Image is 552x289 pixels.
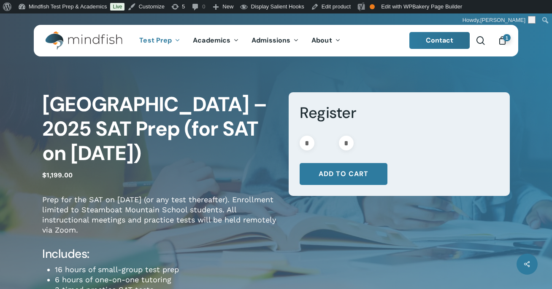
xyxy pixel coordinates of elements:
[34,25,518,56] header: Main Menu
[110,3,124,11] a: Live
[317,136,336,150] input: Product quantity
[300,163,387,185] button: Add to cart
[42,246,276,262] h4: Includes:
[42,195,276,246] p: Prep for the SAT on [DATE] (or any test thereafter). Enrollment limited to Steamboat Mountain Sch...
[139,36,172,45] span: Test Prep
[311,36,332,45] span: About
[503,34,511,41] span: 1
[252,36,290,45] span: Admissions
[370,4,375,9] div: OK
[245,37,305,44] a: Admissions
[55,265,276,275] li: 16 hours of small-group test prep
[480,17,525,23] span: [PERSON_NAME]
[55,275,276,285] li: 6 hours of one-on-one tutoring
[187,37,245,44] a: Academics
[426,36,454,45] span: Contact
[496,233,540,277] iframe: Chatbot
[133,37,187,44] a: Test Prep
[42,92,276,166] h1: [GEOGRAPHIC_DATA] – 2025 SAT Prep (for SAT on [DATE])
[42,171,46,179] span: $
[42,171,73,179] bdi: 1,199.00
[193,36,230,45] span: Academics
[305,37,347,44] a: About
[409,32,470,49] a: Contact
[300,103,499,123] h3: Register
[460,13,539,27] a: Howdy,
[133,25,346,56] nav: Main Menu
[498,36,507,45] a: Cart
